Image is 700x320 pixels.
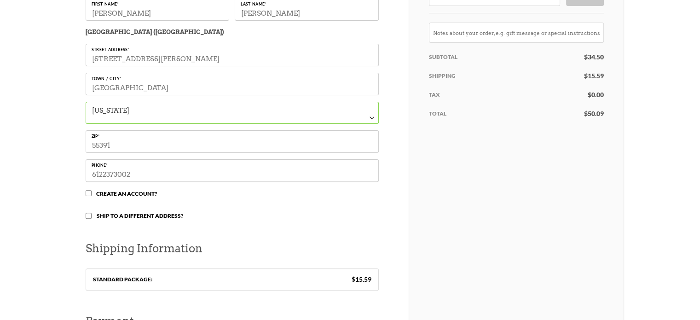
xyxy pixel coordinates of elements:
[588,91,604,99] bdi: 0.00
[86,190,92,196] input: Create an account?
[86,29,224,35] strong: [GEOGRAPHIC_DATA] ([GEOGRAPHIC_DATA])
[352,275,355,283] span: $
[429,85,584,104] th: Tax
[86,102,379,124] span: State
[429,66,584,85] th: Shipping
[352,275,371,283] bdi: 15.59
[429,104,584,123] th: Total
[96,190,157,197] span: Create an account?
[584,53,604,61] bdi: 34.50
[429,47,584,66] th: Subtotal
[584,110,588,117] span: $
[97,212,183,219] span: Ship to a different address?
[584,72,604,80] bdi: 15.59
[584,110,604,117] bdi: 50.09
[429,23,604,43] input: Notes about your order, e.g. gift message or special instructions
[584,72,588,80] span: $
[86,102,378,117] span: Minnesota
[588,91,591,99] span: $
[86,239,379,258] h3: Shipping Information
[93,276,371,284] label: Standard Package:
[86,213,92,219] input: Ship to a different address?
[584,53,588,61] span: $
